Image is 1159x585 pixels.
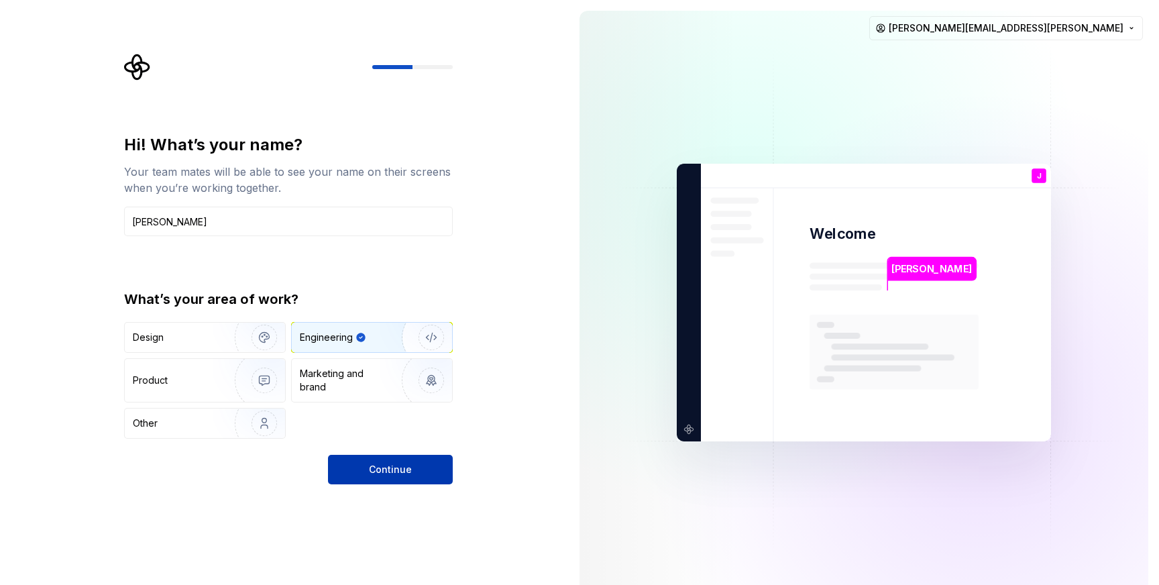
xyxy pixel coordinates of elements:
span: [PERSON_NAME][EMAIL_ADDRESS][PERSON_NAME] [889,21,1123,35]
div: Design [133,331,164,344]
button: Continue [328,455,453,484]
p: J [1037,172,1041,180]
input: Han Solo [124,207,453,236]
div: Other [133,417,158,430]
div: What’s your area of work? [124,290,453,309]
div: Engineering [300,331,353,344]
div: Marketing and brand [300,367,390,394]
p: Welcome [810,224,875,244]
span: Continue [369,463,412,476]
button: [PERSON_NAME][EMAIL_ADDRESS][PERSON_NAME] [869,16,1143,40]
div: Hi! What’s your name? [124,134,453,156]
p: [PERSON_NAME] [891,262,972,276]
div: Your team mates will be able to see your name on their screens when you’re working together. [124,164,453,196]
svg: Supernova Logo [124,54,151,81]
div: Product [133,374,168,387]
